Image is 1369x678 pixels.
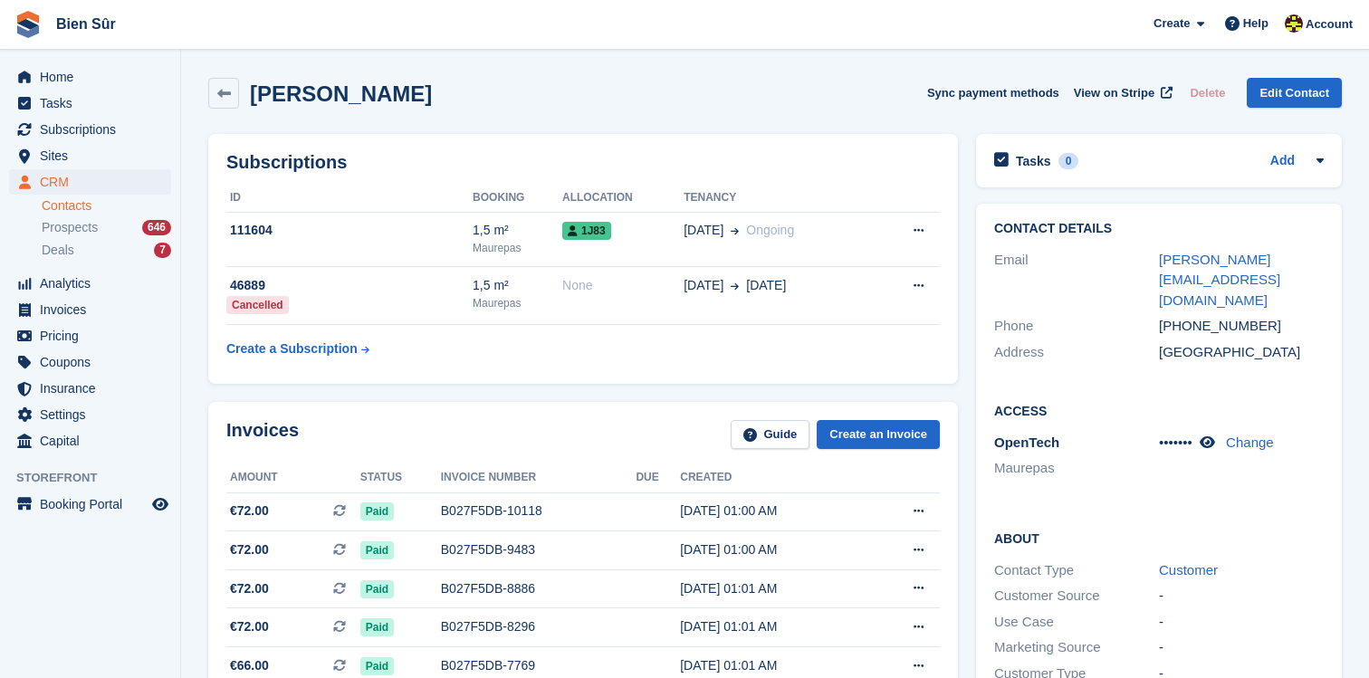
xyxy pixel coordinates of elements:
[473,221,562,240] div: 1,5 m²
[226,276,473,295] div: 46889
[1285,14,1303,33] img: Marie Tran
[226,152,940,173] h2: Subscriptions
[441,656,637,675] div: B027F5DB-7769
[1159,562,1218,578] a: Customer
[360,580,394,598] span: Paid
[360,657,394,675] span: Paid
[731,420,810,450] a: Guide
[684,276,723,295] span: [DATE]
[1243,14,1268,33] span: Help
[40,169,148,195] span: CRM
[994,458,1159,479] li: Maurepas
[360,463,441,492] th: Status
[42,241,171,260] a: Deals 7
[9,402,171,427] a: menu
[473,295,562,311] div: Maurepas
[40,64,148,90] span: Home
[14,11,42,38] img: stora-icon-8386f47178a22dfd0bd8f6a31ec36ba5ce8667c1dd55bd0f319d3a0aa187defe.svg
[9,492,171,517] a: menu
[441,501,637,520] div: B027F5DB-10118
[40,323,148,349] span: Pricing
[9,64,171,90] a: menu
[40,376,148,401] span: Insurance
[994,401,1324,419] h2: Access
[994,586,1159,606] div: Customer Source
[154,243,171,258] div: 7
[40,428,148,454] span: Capital
[684,221,723,240] span: [DATE]
[40,143,148,168] span: Sites
[9,169,171,195] a: menu
[441,617,637,636] div: B027F5DB-8296
[230,540,269,559] span: €72.00
[994,250,1159,311] div: Email
[9,428,171,454] a: menu
[226,296,289,314] div: Cancelled
[42,197,171,215] a: Contacts
[994,342,1159,363] div: Address
[9,323,171,349] a: menu
[49,9,123,39] a: Bien Sûr
[42,219,98,236] span: Prospects
[40,117,148,142] span: Subscriptions
[680,579,866,598] div: [DATE] 01:01 AM
[230,617,269,636] span: €72.00
[230,501,269,520] span: €72.00
[142,220,171,235] div: 646
[680,463,866,492] th: Created
[9,297,171,322] a: menu
[40,271,148,296] span: Analytics
[360,618,394,636] span: Paid
[226,339,358,358] div: Create a Subscription
[636,463,680,492] th: Due
[250,81,432,106] h2: [PERSON_NAME]
[40,349,148,375] span: Coupons
[230,656,269,675] span: €66.00
[680,501,866,520] div: [DATE] 01:00 AM
[441,579,637,598] div: B027F5DB-8886
[927,78,1059,108] button: Sync payment methods
[684,184,875,213] th: Tenancy
[149,493,171,515] a: Preview store
[1159,434,1192,450] span: •••••••
[42,218,171,237] a: Prospects 646
[16,469,180,487] span: Storefront
[994,222,1324,236] h2: Contact Details
[9,117,171,142] a: menu
[1226,434,1274,450] a: Change
[994,529,1324,547] h2: About
[562,222,611,240] span: 1J83
[441,463,637,492] th: Invoice number
[473,276,562,295] div: 1,5 m²
[1154,14,1190,33] span: Create
[40,492,148,517] span: Booking Portal
[680,617,866,636] div: [DATE] 01:01 AM
[473,184,562,213] th: Booking
[226,463,360,492] th: Amount
[1159,637,1324,658] div: -
[441,540,637,559] div: B027F5DB-9483
[360,502,394,520] span: Paid
[226,420,299,450] h2: Invoices
[230,579,269,598] span: €72.00
[40,402,148,427] span: Settings
[1159,252,1280,308] a: [PERSON_NAME][EMAIL_ADDRESS][DOMAIN_NAME]
[226,221,473,240] div: 111604
[9,376,171,401] a: menu
[1306,15,1353,33] span: Account
[817,420,940,450] a: Create an Invoice
[680,656,866,675] div: [DATE] 01:01 AM
[994,434,1059,450] span: OpenTech
[9,271,171,296] a: menu
[1270,151,1295,172] a: Add
[1159,316,1324,337] div: [PHONE_NUMBER]
[226,332,369,366] a: Create a Subscription
[226,184,473,213] th: ID
[994,560,1159,581] div: Contact Type
[746,276,786,295] span: [DATE]
[1067,78,1176,108] a: View on Stripe
[9,143,171,168] a: menu
[1159,612,1324,633] div: -
[1159,586,1324,606] div: -
[1182,78,1232,108] button: Delete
